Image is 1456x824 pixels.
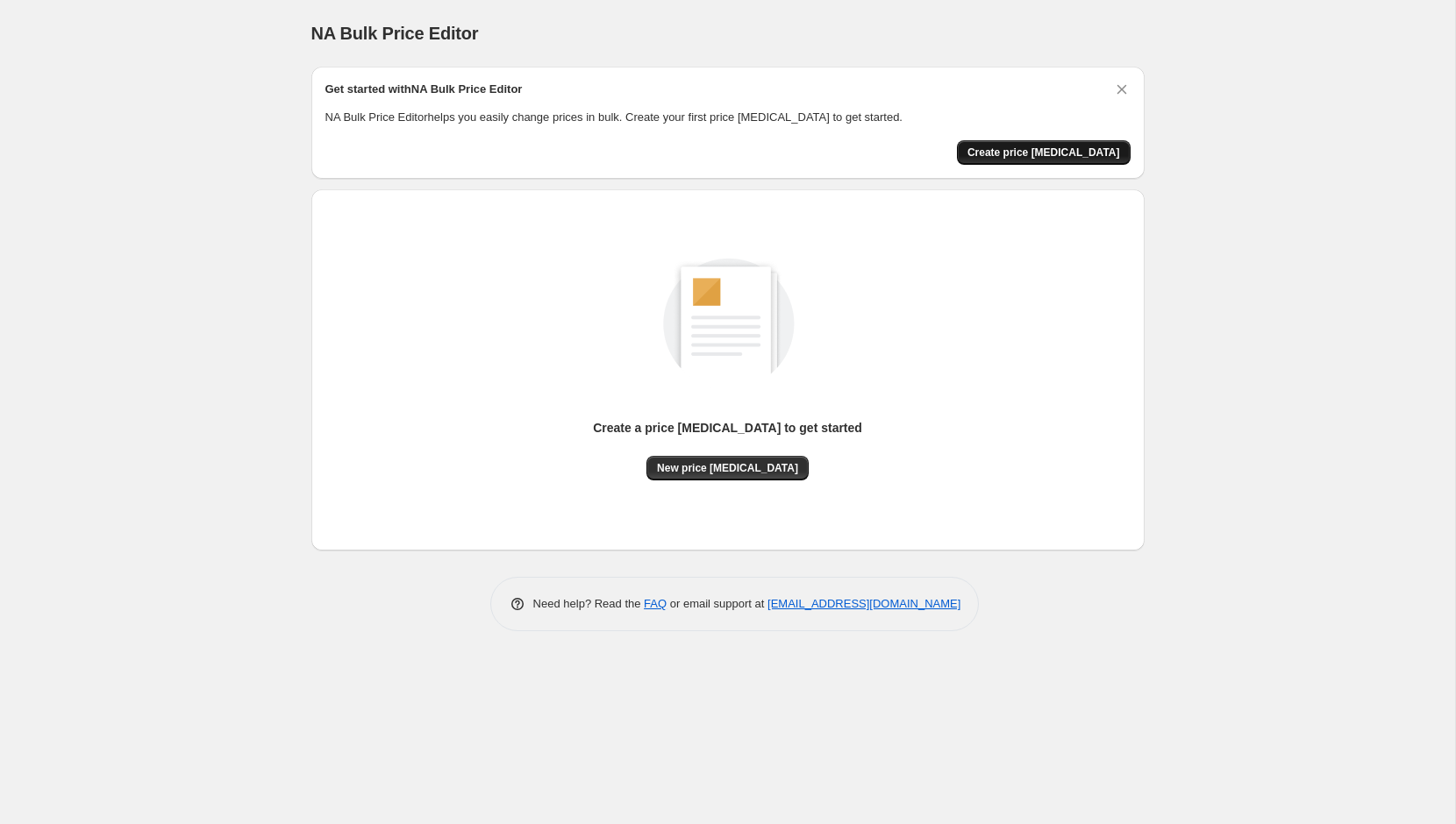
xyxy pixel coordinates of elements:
span: NA Bulk Price Editor [311,24,479,43]
span: or email support at [667,597,767,610]
span: Need help? Read the [533,597,645,610]
a: [EMAIL_ADDRESS][DOMAIN_NAME] [767,597,960,610]
a: FAQ [644,597,667,610]
h2: Get started with NA Bulk Price Editor [325,81,523,98]
button: New price [MEDICAL_DATA] [646,456,809,480]
span: New price [MEDICAL_DATA] [657,461,798,475]
p: NA Bulk Price Editor helps you easily change prices in bulk. Create your first price [MEDICAL_DAT... [325,109,1131,126]
span: Create price [MEDICAL_DATA] [967,146,1120,160]
button: Dismiss card [1113,81,1131,98]
p: Create a price [MEDICAL_DATA] to get started [593,419,862,437]
button: Create price change job [957,140,1131,165]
